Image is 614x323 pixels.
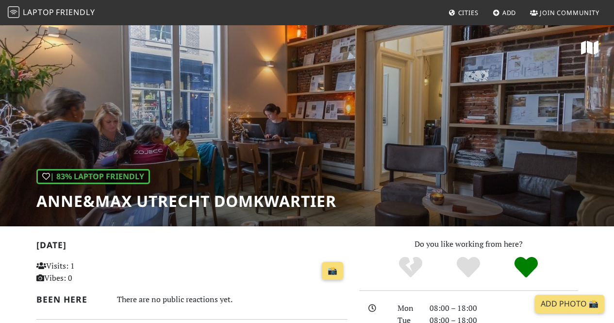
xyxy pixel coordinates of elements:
img: LaptopFriendly [8,6,19,18]
span: Friendly [56,7,95,17]
span: Laptop [23,7,54,17]
div: Yes [440,255,498,280]
span: Join Community [540,8,599,17]
div: There are no public reactions yet. [117,292,348,306]
a: Cities [445,4,482,21]
a: Add [489,4,520,21]
div: 08:00 – 18:00 [424,302,584,315]
a: 📸 [322,262,343,280]
div: Definitely! [497,255,555,280]
a: Add Photo 📸 [535,295,604,313]
p: Do you like working from here? [359,238,578,251]
h2: [DATE] [36,240,348,254]
span: Cities [458,8,479,17]
div: No [382,255,440,280]
div: Mon [392,302,424,315]
a: LaptopFriendly LaptopFriendly [8,4,95,21]
span: Add [502,8,516,17]
h2: Been here [36,294,105,305]
h1: Anne&Max Utrecht Domkwartier [36,192,336,210]
p: Visits: 1 Vibes: 0 [36,260,133,285]
a: Join Community [526,4,603,21]
div: | 83% Laptop Friendly [36,169,150,185]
